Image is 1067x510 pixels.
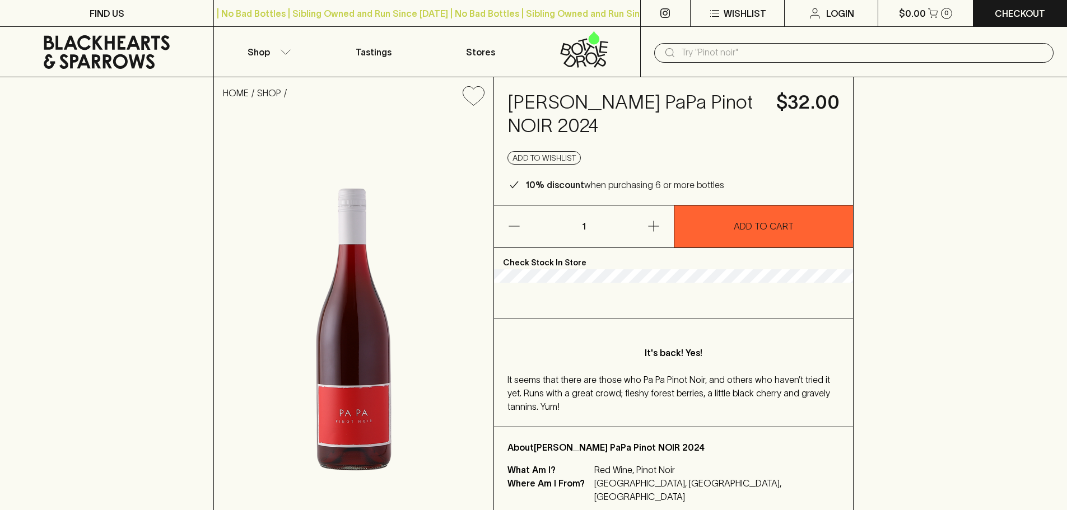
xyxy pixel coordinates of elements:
[214,27,320,77] button: Shop
[507,463,591,476] p: What Am I?
[458,82,489,110] button: Add to wishlist
[507,91,763,138] h4: [PERSON_NAME] PaPa Pinot NOIR 2024
[776,91,840,114] h4: $32.00
[594,476,826,503] p: [GEOGRAPHIC_DATA], [GEOGRAPHIC_DATA], [GEOGRAPHIC_DATA]
[494,248,853,269] p: Check Stock In Store
[734,219,794,233] p: ADD TO CART
[570,205,597,247] p: 1
[507,441,840,454] p: About [PERSON_NAME] PaPa Pinot NOIR 2024
[724,7,766,20] p: Wishlist
[681,44,1045,62] input: Try "Pinot noir"
[507,151,581,165] button: Add to wishlist
[674,205,854,247] button: ADD TO CART
[356,45,392,59] p: Tastings
[826,7,854,20] p: Login
[525,180,584,190] b: 10% discount
[248,45,270,59] p: Shop
[257,88,281,98] a: SHOP
[466,45,495,59] p: Stores
[427,27,534,77] a: Stores
[944,10,949,16] p: 0
[525,178,724,191] p: when purchasing 6 or more bottles
[90,7,124,20] p: FIND US
[320,27,427,77] a: Tastings
[507,476,591,503] p: Where Am I From?
[507,375,830,411] span: It seems that there are those who Pa Pa Pinot Noir, and others who haven’t tried it yet. Runs wit...
[223,88,249,98] a: HOME
[530,346,817,359] p: It's back! Yes!
[594,463,826,476] p: Red Wine, Pinot Noir
[899,7,926,20] p: $0.00
[995,7,1045,20] p: Checkout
